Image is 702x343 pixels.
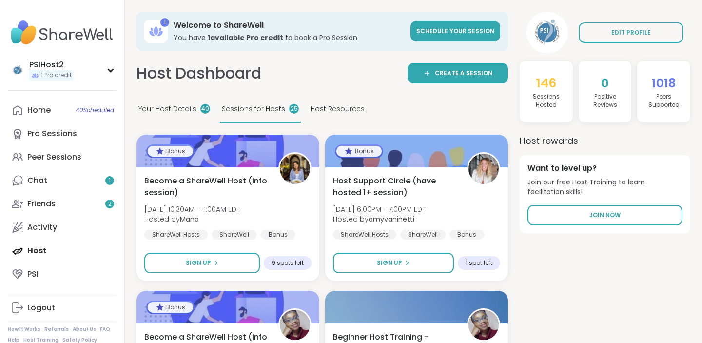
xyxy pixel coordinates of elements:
[369,214,414,224] b: amyvaninetti
[400,230,446,240] div: ShareWell
[8,262,117,286] a: PSI
[579,22,683,43] a: EDIT PROFILE
[27,105,51,116] div: Home
[27,222,57,233] div: Activity
[333,214,426,224] span: Hosted by
[27,199,56,209] div: Friends
[261,230,295,240] div: Bonus
[222,104,285,114] span: Sessions for Hosts
[468,310,499,340] img: Mpumi
[601,75,609,92] span: 0
[333,204,426,214] span: [DATE] 6:00PM - 7:00PM EDT
[144,253,260,273] button: Sign Up
[536,75,556,92] span: 146
[100,326,110,333] a: FAQ
[589,211,621,220] span: Join Now
[333,253,454,273] button: Sign Up
[8,326,40,333] a: How It Works
[449,230,484,240] div: Bonus
[144,204,240,214] span: [DATE] 10:30AM - 11:00AM EDT
[8,122,117,145] a: Pro Sessions
[336,146,382,157] div: Bonus
[76,106,114,114] span: 40 Scheduled
[520,134,690,147] h3: Host rewards
[10,62,25,78] img: PSIHost2
[272,259,304,267] span: 9 spots left
[583,93,628,109] h4: Positive Review s
[174,33,405,42] h3: You have to book a Pro Session.
[208,33,283,42] b: 1 available Pro credit
[8,145,117,169] a: Peer Sessions
[468,154,499,184] img: amyvaninetti
[524,93,569,109] h4: Sessions Hosted
[8,169,117,192] a: Chat1
[466,259,492,267] span: 1 spot left
[148,146,193,157] div: Bonus
[652,75,676,92] span: 1018
[641,93,686,109] h4: Peers Supported
[180,214,199,224] b: Mana
[416,27,494,35] span: Schedule your session
[27,128,77,139] div: Pro Sessions
[526,12,568,53] img: PSIHost2
[27,152,81,162] div: Peer Sessions
[200,104,210,114] div: 40
[333,175,456,199] span: Host Support Circle (have hosted 1+ session)
[174,20,405,31] h3: Welcome to ShareWell
[333,230,396,240] div: ShareWell Hosts
[144,230,208,240] div: ShareWell Hosts
[109,177,111,185] span: 1
[527,205,682,225] a: Join Now
[27,269,39,280] div: PSI
[160,18,169,27] div: 1
[280,310,310,340] img: Mpumi
[108,200,112,208] span: 2
[144,214,240,224] span: Hosted by
[435,69,492,78] span: Create a session
[136,62,261,84] h1: Host Dashboard
[410,21,500,41] a: Schedule your session
[611,28,651,37] span: EDIT PROFILE
[8,216,117,239] a: Activity
[27,303,55,313] div: Logout
[44,326,69,333] a: Referrals
[311,104,365,114] span: Host Resources
[8,16,117,50] img: ShareWell Nav Logo
[289,104,299,114] div: 25
[280,154,310,184] img: Mana
[377,259,402,267] span: Sign Up
[27,175,47,186] div: Chat
[8,296,117,320] a: Logout
[527,163,682,174] h4: Want to level up?
[8,192,117,216] a: Friends2
[408,63,508,83] a: Create a session
[212,230,257,240] div: ShareWell
[148,302,193,313] div: Bonus
[144,175,268,199] span: Become a ShareWell Host (info session)
[41,71,72,80] span: 1 Pro credit
[73,326,96,333] a: About Us
[186,259,211,267] span: Sign Up
[8,99,117,122] a: Home40Scheduled
[527,178,682,197] span: Join our free Host Training to learn facilitation skills!
[138,104,196,114] span: Your Host Details
[29,60,74,70] div: PSIHost2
